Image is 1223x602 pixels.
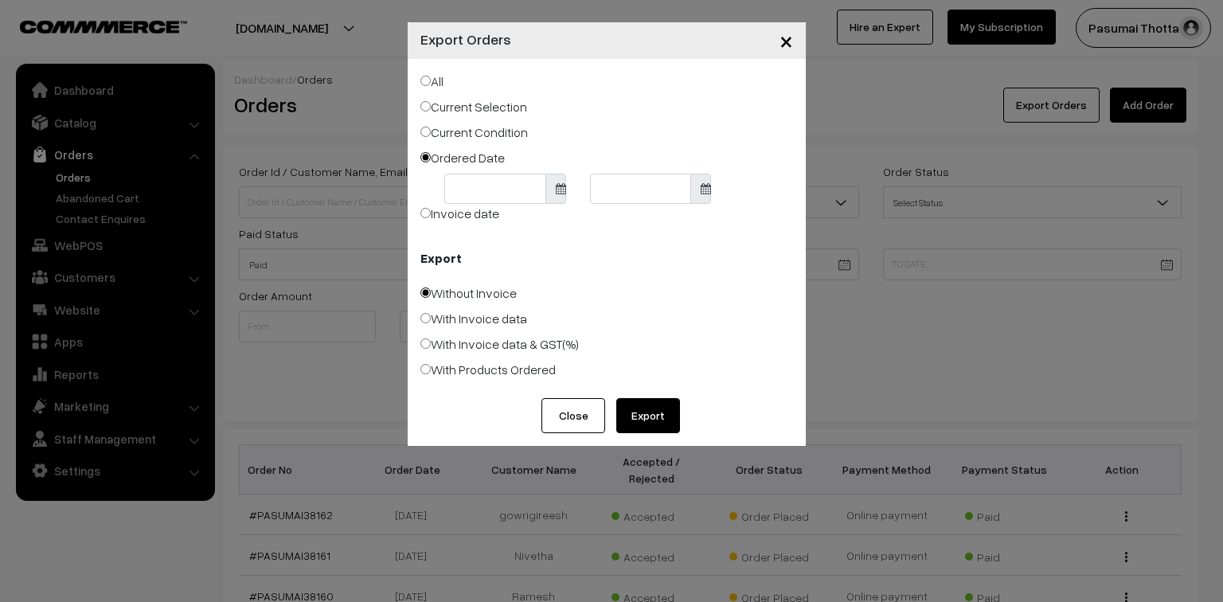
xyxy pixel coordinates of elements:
[420,313,431,323] input: With Invoice data
[420,29,511,50] h4: Export Orders
[420,309,527,328] label: With Invoice data
[420,364,431,374] input: With Products Ordered
[420,334,579,354] label: With Invoice data & GST(%)
[780,25,793,55] span: ×
[420,204,499,223] label: Invoice date
[420,360,556,379] label: With Products Ordered
[420,287,431,298] input: Without Invoice
[420,208,431,218] input: Invoice date
[420,152,431,162] input: Ordered Date
[420,338,431,349] input: With Invoice data & GST(%)
[420,123,528,142] label: Current Condition
[541,398,605,433] button: Close
[420,76,431,86] input: All
[420,97,527,116] label: Current Selection
[420,127,431,137] input: Current Condition
[616,398,680,433] button: Export
[767,16,806,65] button: Close
[420,148,505,167] label: Ordered Date
[420,101,431,111] input: Current Selection
[420,283,517,303] label: Without Invoice
[420,248,462,268] b: Export
[420,72,443,91] label: All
